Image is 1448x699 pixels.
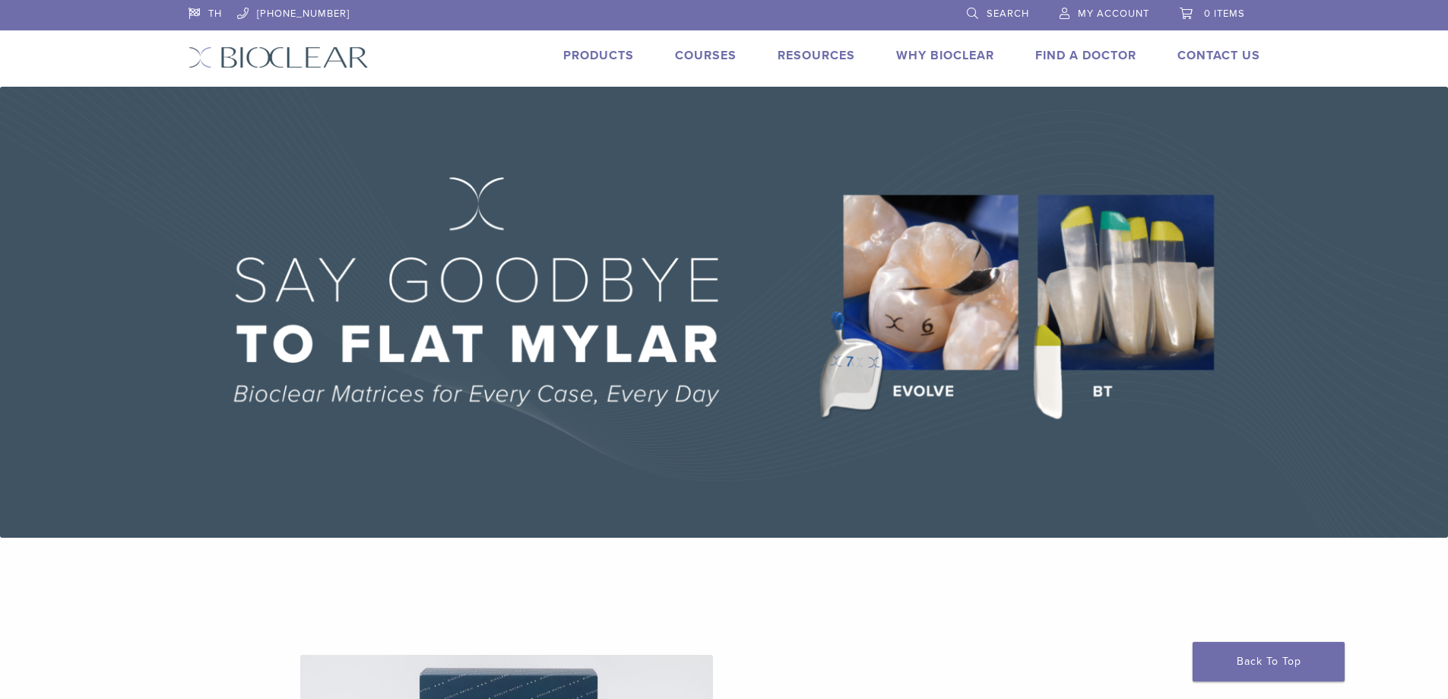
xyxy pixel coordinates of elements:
[987,8,1029,20] span: Search
[189,46,369,68] img: Bioclear
[778,48,855,63] a: Resources
[1078,8,1149,20] span: My Account
[896,48,994,63] a: Why Bioclear
[1035,48,1136,63] a: Find A Doctor
[1177,48,1260,63] a: Contact Us
[563,48,634,63] a: Products
[1193,642,1345,682] a: Back To Top
[675,48,737,63] a: Courses
[1204,8,1245,20] span: 0 items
